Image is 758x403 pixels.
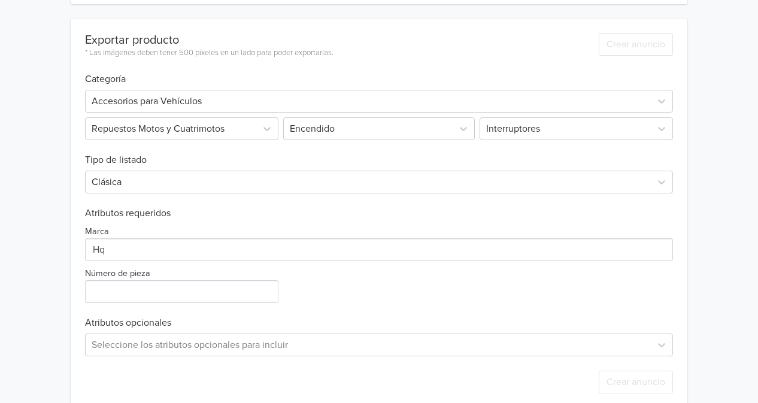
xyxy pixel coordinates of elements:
[85,47,333,59] div: * Las imágenes deben tener 500 píxeles en un lado para poder exportarlas.
[85,140,673,166] h6: Tipo de listado
[85,208,673,219] h6: Atributos requeridos
[85,33,333,47] div: Exportar producto
[85,59,673,85] h6: Categoría
[85,225,109,238] label: Marca
[599,371,673,393] button: Crear anuncio
[85,267,150,280] label: Número de pieza
[85,317,673,329] h6: Atributos opcionales
[599,33,673,56] button: Crear anuncio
